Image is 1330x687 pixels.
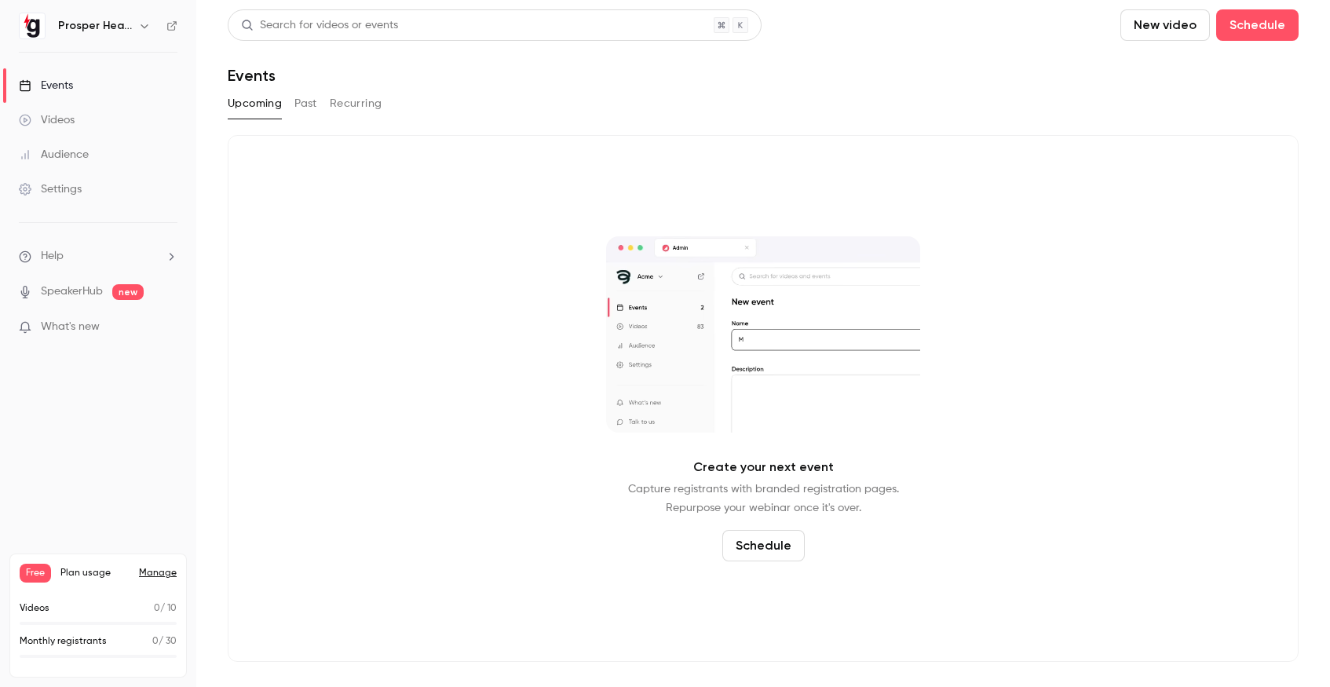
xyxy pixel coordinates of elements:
[60,567,130,579] span: Plan usage
[152,637,159,646] span: 0
[41,319,100,335] span: What's new
[241,17,398,34] div: Search for videos or events
[154,604,160,613] span: 0
[41,248,64,265] span: Help
[294,91,317,116] button: Past
[139,567,177,579] a: Manage
[228,66,276,85] h1: Events
[20,13,45,38] img: Prosper Health Tech Accelerator
[19,112,75,128] div: Videos
[722,530,805,561] button: Schedule
[19,147,89,163] div: Audience
[228,91,282,116] button: Upcoming
[1216,9,1299,41] button: Schedule
[1120,9,1210,41] button: New video
[159,320,177,334] iframe: Noticeable Trigger
[19,181,82,197] div: Settings
[19,78,73,93] div: Events
[20,564,51,583] span: Free
[19,248,177,265] li: help-dropdown-opener
[41,283,103,300] a: SpeakerHub
[112,284,144,300] span: new
[154,601,177,616] p: / 10
[20,634,107,649] p: Monthly registrants
[693,458,834,477] p: Create your next event
[628,480,899,517] p: Capture registrants with branded registration pages. Repurpose your webinar once it's over.
[330,91,382,116] button: Recurring
[58,18,132,34] h6: Prosper Health Tech Accelerator
[152,634,177,649] p: / 30
[20,601,49,616] p: Videos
